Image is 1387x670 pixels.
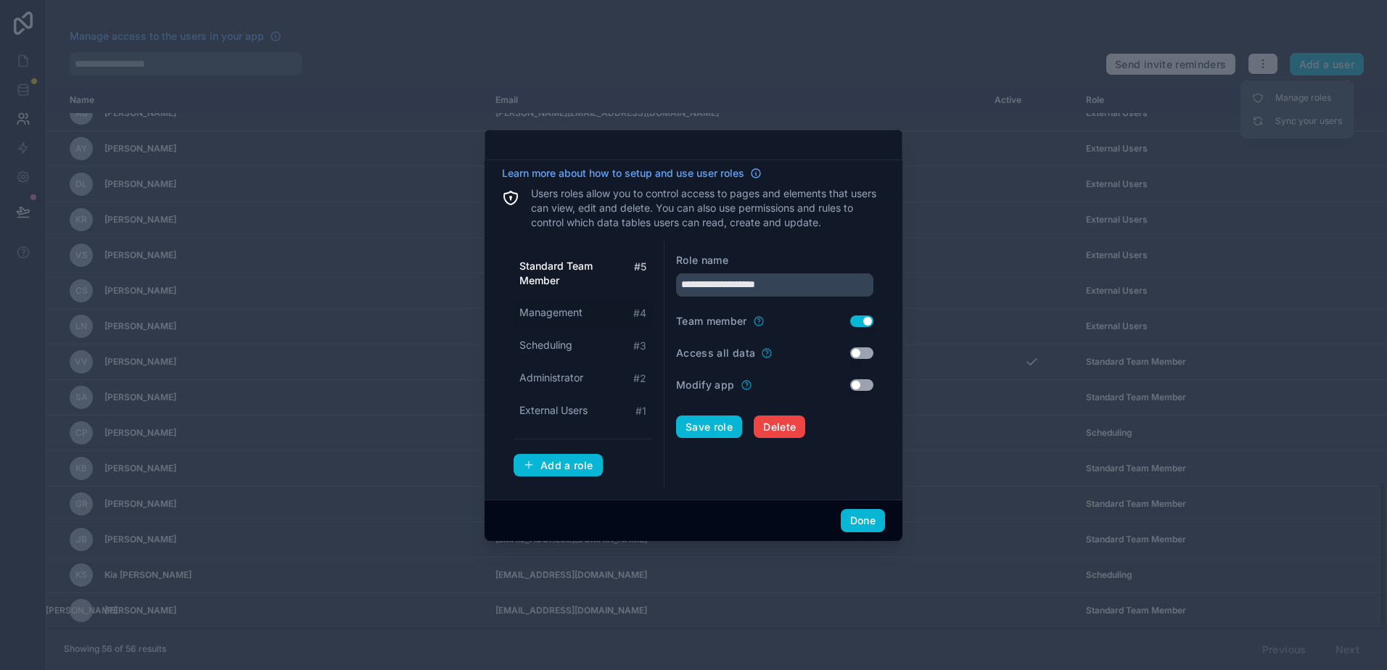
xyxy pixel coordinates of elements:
[676,253,728,268] label: Role name
[676,415,742,439] button: Save role
[523,459,593,472] div: Add a role
[519,371,583,385] span: Administrator
[635,404,646,418] span: # 1
[514,454,603,477] button: Add a role
[754,415,805,439] button: Delete
[763,421,796,434] span: Delete
[519,259,634,288] span: Standard Team Member
[633,371,646,386] span: # 2
[519,338,572,352] span: Scheduling
[531,186,885,230] p: Users roles allow you to control access to pages and elements that users can view, edit and delet...
[841,509,885,532] button: Done
[502,166,762,181] a: Learn more about how to setup and use user roles
[633,306,646,320] span: # 4
[502,166,744,181] span: Learn more about how to setup and use user roles
[519,403,588,418] span: External Users
[633,339,646,353] span: # 3
[676,346,755,360] label: Access all data
[519,305,583,320] span: Management
[676,314,747,328] label: Team member
[634,260,646,274] span: # 5
[676,378,735,392] label: Modify app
